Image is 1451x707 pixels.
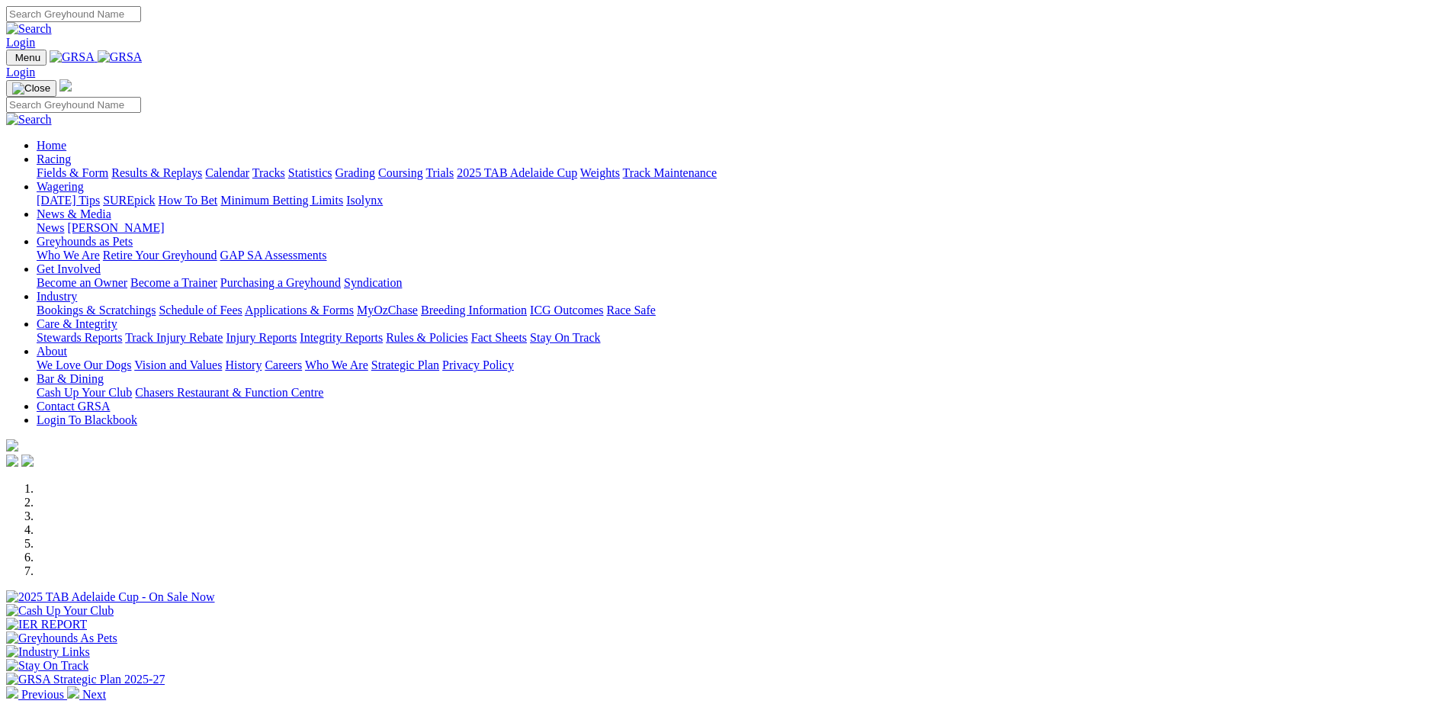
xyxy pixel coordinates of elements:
a: Tracks [252,166,285,179]
div: About [37,358,1445,372]
a: Rules & Policies [386,331,468,344]
a: [PERSON_NAME] [67,221,164,234]
a: Greyhounds as Pets [37,235,133,248]
a: Who We Are [37,249,100,262]
a: Become a Trainer [130,276,217,289]
a: Track Injury Rebate [125,331,223,344]
a: Home [37,139,66,152]
img: twitter.svg [21,455,34,467]
a: Login [6,66,35,79]
div: Racing [37,166,1445,180]
img: Close [12,82,50,95]
img: GRSA [98,50,143,64]
a: Syndication [344,276,402,289]
a: About [37,345,67,358]
a: Previous [6,688,67,701]
div: Wagering [37,194,1445,207]
button: Toggle navigation [6,80,56,97]
img: GRSA Strategic Plan 2025-27 [6,673,165,686]
a: Schedule of Fees [159,304,242,317]
a: Race Safe [606,304,655,317]
a: News [37,221,64,234]
a: Login To Blackbook [37,413,137,426]
a: Get Involved [37,262,101,275]
a: Industry [37,290,77,303]
a: SUREpick [103,194,155,207]
div: Care & Integrity [37,331,1445,345]
img: Search [6,22,52,36]
img: Industry Links [6,645,90,659]
a: Careers [265,358,302,371]
input: Search [6,6,141,22]
img: facebook.svg [6,455,18,467]
a: History [225,358,262,371]
a: Care & Integrity [37,317,117,330]
img: 2025 TAB Adelaide Cup - On Sale Now [6,590,215,604]
a: Weights [580,166,620,179]
a: Stewards Reports [37,331,122,344]
a: Wagering [37,180,84,193]
img: Search [6,113,52,127]
div: Bar & Dining [37,386,1445,400]
a: Purchasing a Greyhound [220,276,341,289]
img: Greyhounds As Pets [6,631,117,645]
span: Previous [21,688,64,701]
img: logo-grsa-white.png [6,439,18,452]
img: Cash Up Your Club [6,604,114,618]
a: Login [6,36,35,49]
a: Contact GRSA [37,400,110,413]
a: Integrity Reports [300,331,383,344]
a: Calendar [205,166,249,179]
a: Statistics [288,166,332,179]
a: Strategic Plan [371,358,439,371]
a: Results & Replays [111,166,202,179]
a: Fact Sheets [471,331,527,344]
a: Vision and Values [134,358,222,371]
a: [DATE] Tips [37,194,100,207]
a: Cash Up Your Club [37,386,132,399]
a: ICG Outcomes [530,304,603,317]
a: Next [67,688,106,701]
a: Retire Your Greyhound [103,249,217,262]
a: How To Bet [159,194,218,207]
div: Get Involved [37,276,1445,290]
a: Racing [37,153,71,166]
a: Trials [425,166,454,179]
a: We Love Our Dogs [37,358,131,371]
input: Search [6,97,141,113]
a: Breeding Information [421,304,527,317]
a: MyOzChase [357,304,418,317]
a: Become an Owner [37,276,127,289]
a: Applications & Forms [245,304,354,317]
a: Injury Reports [226,331,297,344]
a: Chasers Restaurant & Function Centre [135,386,323,399]
img: GRSA [50,50,95,64]
img: chevron-left-pager-white.svg [6,686,18,699]
img: IER REPORT [6,618,87,631]
img: logo-grsa-white.png [59,79,72,92]
a: Privacy Policy [442,358,514,371]
button: Toggle navigation [6,50,47,66]
div: Industry [37,304,1445,317]
span: Next [82,688,106,701]
a: Isolynx [346,194,383,207]
a: Bookings & Scratchings [37,304,156,317]
div: Greyhounds as Pets [37,249,1445,262]
div: News & Media [37,221,1445,235]
span: Menu [15,52,40,63]
a: Bar & Dining [37,372,104,385]
a: Track Maintenance [623,166,717,179]
a: Minimum Betting Limits [220,194,343,207]
a: News & Media [37,207,111,220]
a: Who We Are [305,358,368,371]
img: chevron-right-pager-white.svg [67,686,79,699]
a: GAP SA Assessments [220,249,327,262]
a: 2025 TAB Adelaide Cup [457,166,577,179]
a: Stay On Track [530,331,600,344]
a: Coursing [378,166,423,179]
a: Grading [335,166,375,179]
img: Stay On Track [6,659,88,673]
a: Fields & Form [37,166,108,179]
